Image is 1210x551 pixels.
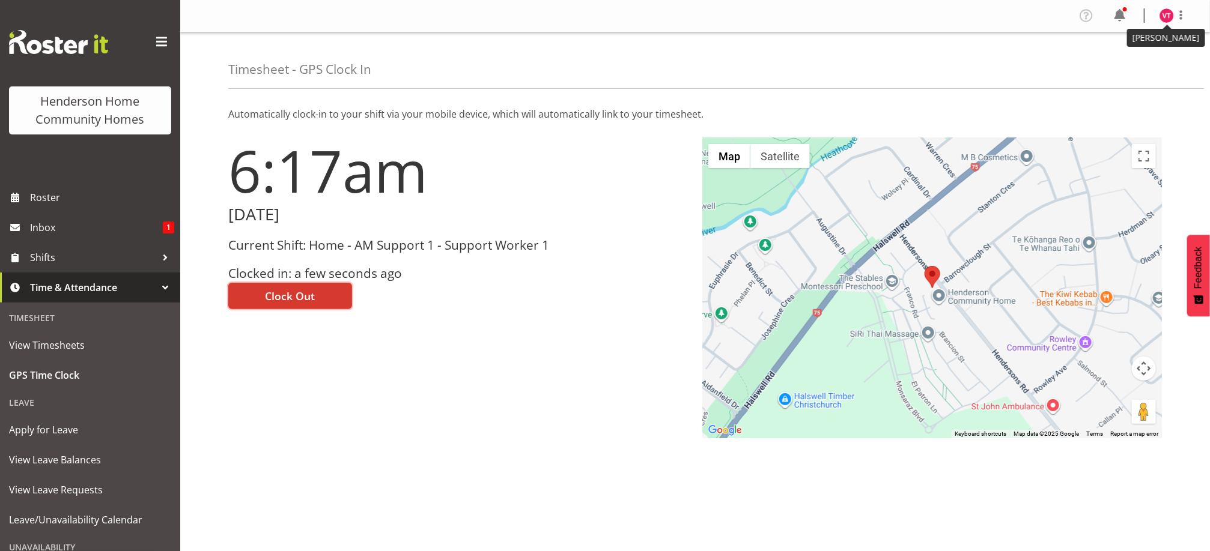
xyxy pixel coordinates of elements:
[228,62,371,76] h4: Timesheet - GPS Clock In
[1110,430,1158,437] a: Report a map error
[705,423,745,438] a: Open this area in Google Maps (opens a new window)
[228,205,688,224] h2: [DATE]
[750,144,810,168] button: Show satellite imagery
[3,505,177,535] a: Leave/Unavailability Calendar
[9,451,171,469] span: View Leave Balances
[1086,430,1103,437] a: Terms (opens in new tab)
[21,92,159,128] div: Henderson Home Community Homes
[1132,357,1156,381] button: Map camera controls
[30,218,163,236] span: Inbox
[3,360,177,390] a: GPS Time Clock
[228,266,688,280] h3: Clocked in: a few seconds ago
[1132,144,1156,168] button: Toggle fullscreen view
[1132,400,1156,424] button: Drag Pegman onto the map to open Street View
[1014,430,1079,437] span: Map data ©2025 Google
[9,421,171,439] span: Apply for Leave
[163,221,174,233] span: 1
[708,144,750,168] button: Show street map
[3,330,177,360] a: View Timesheets
[30,188,174,206] span: Roster
[1193,247,1204,289] span: Feedback
[9,30,108,54] img: Rosterit website logo
[955,430,1006,438] button: Keyboard shortcuts
[30,248,156,266] span: Shifts
[228,107,1162,121] p: Automatically clock-in to your shift via your mobile device, which will automatically link to you...
[9,481,171,499] span: View Leave Requests
[3,475,177,505] a: View Leave Requests
[228,283,352,309] button: Clock Out
[9,511,171,529] span: Leave/Unavailability Calendar
[228,238,688,252] h3: Current Shift: Home - AM Support 1 - Support Worker 1
[228,138,688,203] h1: 6:17am
[1160,8,1174,23] img: vanessa-thornley8527.jpg
[3,306,177,330] div: Timesheet
[1187,235,1210,316] button: Feedback - Show survey
[30,279,156,297] span: Time & Attendance
[266,288,315,304] span: Clock Out
[3,415,177,445] a: Apply for Leave
[9,366,171,384] span: GPS Time Clock
[3,445,177,475] a: View Leave Balances
[9,336,171,354] span: View Timesheets
[705,423,745,438] img: Google
[3,390,177,415] div: Leave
